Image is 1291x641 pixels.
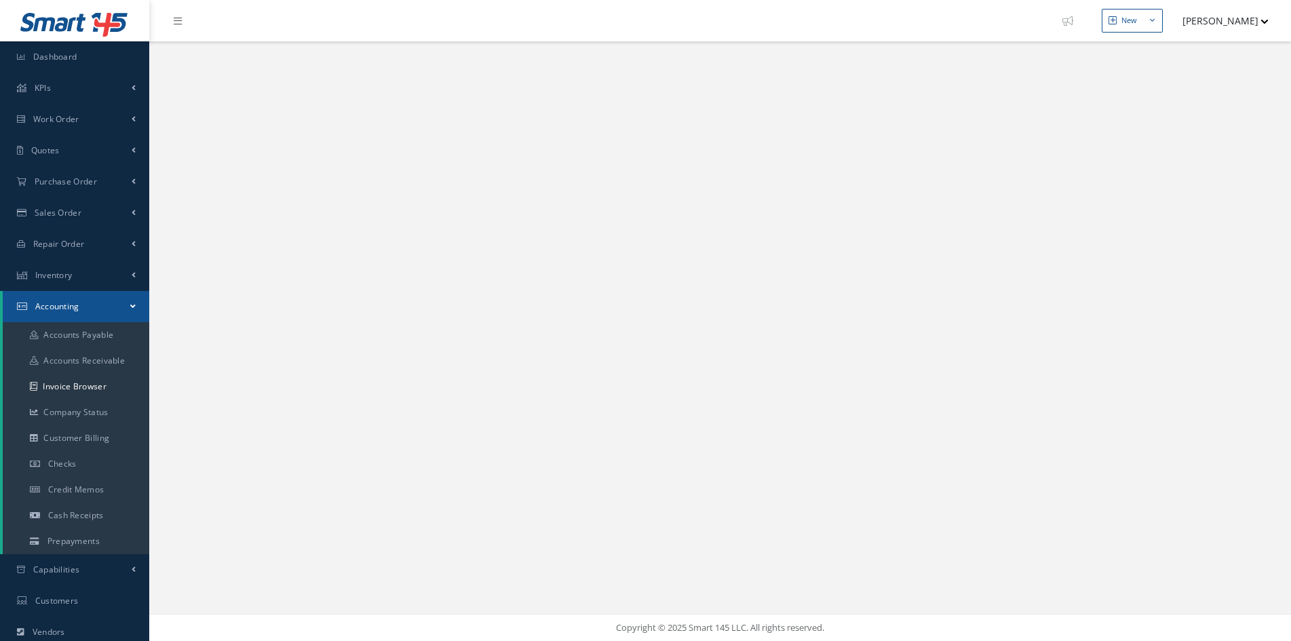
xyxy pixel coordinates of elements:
div: New [1121,15,1137,26]
span: Vendors [33,626,65,638]
span: Work Order [33,113,79,125]
a: Cash Receipts [3,503,149,528]
a: Checks [3,451,149,477]
span: KPIs [35,82,51,94]
a: Accounts Receivable [3,348,149,374]
span: Accounting [35,300,79,312]
span: Capabilities [33,564,80,575]
span: Credit Memos [48,484,104,495]
div: Copyright © 2025 Smart 145 LLC. All rights reserved. [163,621,1277,635]
span: Customers [35,595,79,606]
span: Prepayments [47,535,100,547]
a: Credit Memos [3,477,149,503]
span: Dashboard [33,51,77,62]
span: Repair Order [33,238,85,250]
a: Accounting [3,291,149,322]
span: Cash Receipts [48,509,104,521]
button: New [1102,9,1163,33]
span: Quotes [31,144,60,156]
a: Accounts Payable [3,322,149,348]
a: Customer Billing [3,425,149,451]
a: Prepayments [3,528,149,554]
button: [PERSON_NAME] [1170,7,1269,34]
span: Purchase Order [35,176,97,187]
span: Inventory [35,269,73,281]
a: Invoice Browser [3,374,149,400]
span: Sales Order [35,207,81,218]
span: Checks [48,458,77,469]
a: Company Status [3,400,149,425]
